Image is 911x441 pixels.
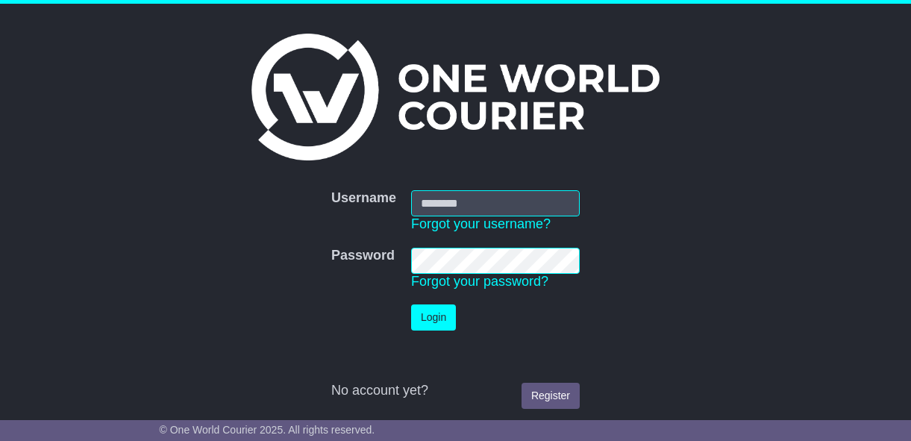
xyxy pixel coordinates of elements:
[331,190,396,207] label: Username
[160,424,375,436] span: © One World Courier 2025. All rights reserved.
[411,274,548,289] a: Forgot your password?
[331,248,395,264] label: Password
[411,216,551,231] a: Forgot your username?
[522,383,580,409] a: Register
[411,304,456,331] button: Login
[251,34,659,160] img: One World
[331,383,580,399] div: No account yet?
